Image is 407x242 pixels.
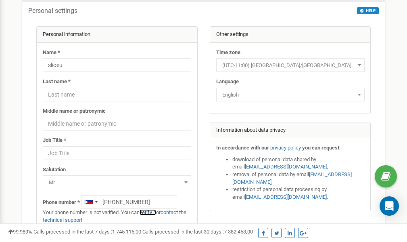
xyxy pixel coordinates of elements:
[43,166,66,174] label: Salutation
[232,156,365,171] li: download of personal data shared by email ,
[43,209,186,223] a: contact the technical support
[302,145,341,151] strong: you can request:
[43,49,60,57] label: Name *
[43,199,80,206] label: Phone number *
[43,78,71,86] label: Last name *
[219,89,362,101] span: English
[224,229,253,235] u: 7 382 453,00
[219,60,362,71] span: (UTC-11:00) Pacific/Midway
[43,175,191,189] span: Mr.
[43,146,191,160] input: Job Title
[37,27,197,43] div: Personal information
[216,145,269,151] strong: In accordance with our
[140,209,156,215] a: verify it
[216,78,239,86] label: Language
[232,171,352,185] a: [EMAIL_ADDRESS][DOMAIN_NAME]
[8,229,32,235] span: 99,989%
[216,58,365,72] span: (UTC-11:00) Pacific/Midway
[245,194,327,200] a: [EMAIL_ADDRESS][DOMAIN_NAME]
[33,229,141,235] span: Calls processed in the last 7 days :
[232,186,365,201] li: restriction of personal data processing by email .
[142,229,253,235] span: Calls processed in the last 30 days :
[43,88,191,101] input: Last name
[245,164,327,170] a: [EMAIL_ADDRESS][DOMAIN_NAME]
[43,107,106,115] label: Middle name or patronymic
[81,195,177,209] input: +1-800-555-55-55
[216,88,365,101] span: English
[43,117,191,130] input: Middle name or patronymic
[357,7,379,14] button: HELP
[43,137,66,144] label: Job Title *
[81,196,100,208] div: Telephone country code
[216,49,240,57] label: Time zone
[43,209,191,224] p: Your phone number is not verified. You can or
[380,196,399,216] div: Open Intercom Messenger
[28,7,77,15] h5: Personal settings
[43,58,191,72] input: Name
[210,122,371,139] div: Information about data privacy
[112,229,141,235] u: 1 745 115,00
[46,177,188,188] span: Mr.
[270,145,301,151] a: privacy policy
[232,171,365,186] li: removal of personal data by email ,
[210,27,371,43] div: Other settings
